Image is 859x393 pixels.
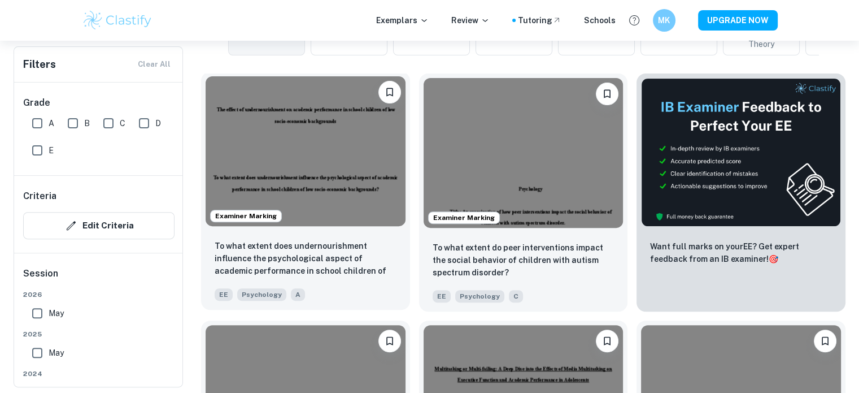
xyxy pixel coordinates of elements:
h6: MK [657,14,670,27]
button: UPGRADE NOW [698,10,778,31]
span: 2024 [23,369,175,379]
button: Edit Criteria [23,212,175,239]
a: Examiner MarkingBookmarkTo what extent does undernourishment influence the psychological aspect o... [201,74,410,312]
span: B [84,117,90,129]
p: Exemplars [376,14,429,27]
span: Psychology [237,288,286,301]
span: May [49,347,64,359]
img: Clastify logo [82,9,154,32]
p: To what extent does undernourishment influence the psychological aspect of academic performance i... [215,240,396,278]
button: MK [653,9,675,32]
p: Want full marks on your EE ? Get expert feedback from an IB examiner! [650,240,832,265]
span: C [509,290,523,303]
a: Schools [584,14,616,27]
h6: Grade [23,96,175,110]
span: 2026 [23,290,175,300]
button: Bookmark [378,81,401,103]
a: ThumbnailWant full marks on yourEE? Get expert feedback from an IB examiner! [636,74,845,312]
span: Examiner Marking [211,211,281,221]
span: C [120,117,125,129]
span: A [291,288,305,301]
a: Tutoring [518,14,561,27]
button: Bookmark [596,83,618,105]
button: Bookmark [596,330,618,352]
p: To what extent do peer interventions impact the social behavior of children with autism spectrum ... [433,241,614,279]
span: D [155,117,161,129]
button: Help and Feedback [625,11,644,30]
span: EE [433,290,451,303]
span: E [49,144,54,157]
img: Psychology EE example thumbnail: To what extent do peer interventions imp [424,78,623,228]
img: Psychology EE example thumbnail: To what extent does undernourishment inf [206,76,405,226]
img: Thumbnail [641,78,841,227]
h6: Filters [23,57,56,72]
span: 🎯 [769,254,778,264]
span: 2025 [23,329,175,339]
h6: Session [23,267,175,290]
span: Psychology [455,290,504,303]
span: May [49,307,64,319]
span: Examiner Marking [429,213,499,223]
button: Bookmark [814,330,836,352]
span: EE [215,288,233,301]
button: Bookmark [378,330,401,352]
p: Review [451,14,490,27]
span: A [49,117,54,129]
a: Examiner MarkingBookmarkTo what extent do peer interventions impact the social behavior of childr... [419,74,628,312]
h6: Criteria [23,189,56,203]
